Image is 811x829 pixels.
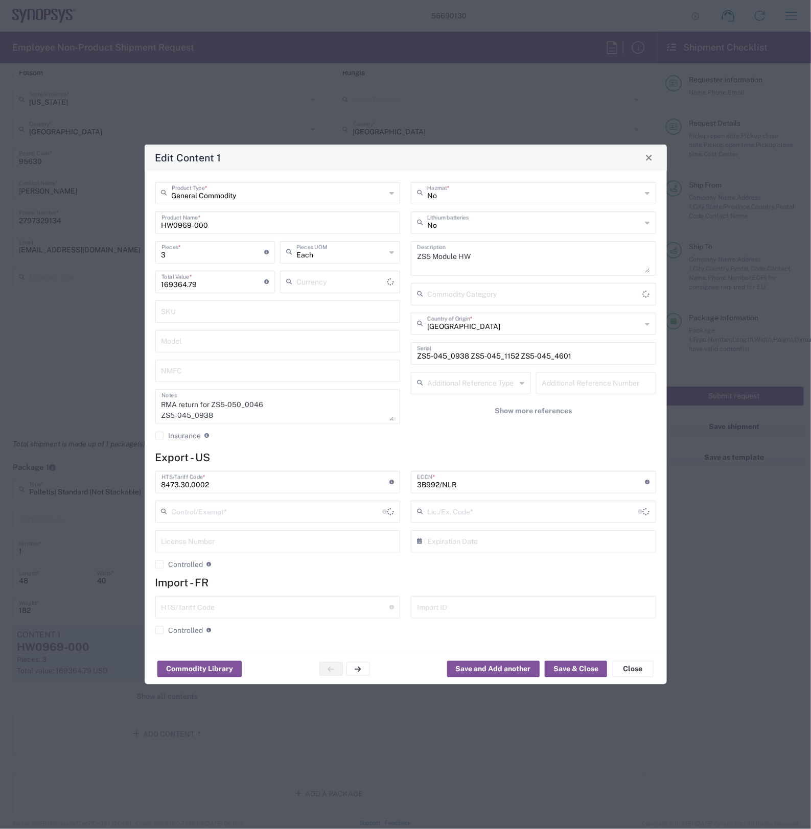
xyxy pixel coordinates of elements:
label: Insurance [155,432,201,440]
h4: Edit Content 1 [155,150,221,165]
button: Commodity Library [157,661,242,677]
span: Show more references [495,406,572,416]
label: Controlled [155,560,203,569]
h4: Export - US [155,451,656,464]
button: Save & Close [545,661,607,677]
h4: Import - FR [155,576,656,589]
label: Controlled [155,626,203,634]
button: Save and Add another [447,661,540,677]
button: Close [642,151,656,165]
button: Close [613,661,654,677]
